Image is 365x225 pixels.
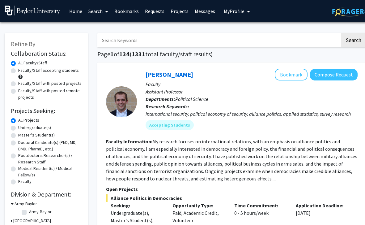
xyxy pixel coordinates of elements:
mat-chip: Accepting Students [146,120,194,130]
p: Open Projects [106,185,358,193]
iframe: Chat [5,197,26,220]
label: Undergraduate(s) [18,124,51,131]
label: Army-Baylor [29,209,52,215]
img: Baylor University Logo [5,6,60,15]
a: Bookmarks [111,0,142,22]
span: 1331 [132,50,145,58]
span: Alliance Politics in Democracies [106,194,358,202]
div: International security, political economy of security, alliance politics, applied statistics, sur... [146,110,358,118]
a: Requests [142,0,168,22]
button: Compose Request to Joshua Alley [310,69,358,80]
label: Doctoral Candidate(s) (PhD, MD, DMD, PharmD, etc.) [18,139,82,152]
a: [PERSON_NAME] [146,71,193,78]
a: Home [66,0,85,22]
span: Political Science [175,96,208,102]
label: Faculty/Staff accepting students [18,67,79,74]
span: Refine By [11,40,35,48]
p: Seeking: [111,202,163,209]
p: Opportunity Type: [172,202,225,209]
p: Assistant Professor [146,88,358,95]
label: All Faculty/Staff [18,60,47,66]
label: Postdoctoral Researcher(s) / Research Staff [18,152,82,165]
b: Departments: [146,96,175,102]
fg-read-more: My research focuses on international relations, with an emphasis on alliance politics and politic... [106,138,357,182]
h2: Projects Seeking: [11,107,82,115]
span: 1 [110,50,114,58]
p: Application Deadline: [296,202,348,209]
span: 134 [119,50,129,58]
label: Faculty/Staff with posted projects [18,80,82,87]
h2: Division & Department: [11,191,82,198]
h3: [GEOGRAPHIC_DATA] [13,218,51,224]
b: Faculty Information: [106,138,152,145]
label: Master's Student(s) [18,132,55,138]
label: Medical Resident(s) / Medical Fellow(s) [18,165,82,178]
h2: Collaboration Status: [11,50,82,57]
label: Faculty [18,178,32,185]
p: Faculty [146,80,358,88]
a: Search [85,0,111,22]
b: Research Keywords: [146,103,189,110]
a: Projects [168,0,192,22]
button: Add Joshua Alley to Bookmarks [275,69,308,80]
label: All Projects [18,117,39,123]
label: Faculty/Staff with posted remote projects [18,88,82,101]
p: Time Commitment: [234,202,287,209]
input: Search Keywords [97,33,340,47]
span: My Profile [224,8,244,14]
a: Messages [192,0,218,22]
